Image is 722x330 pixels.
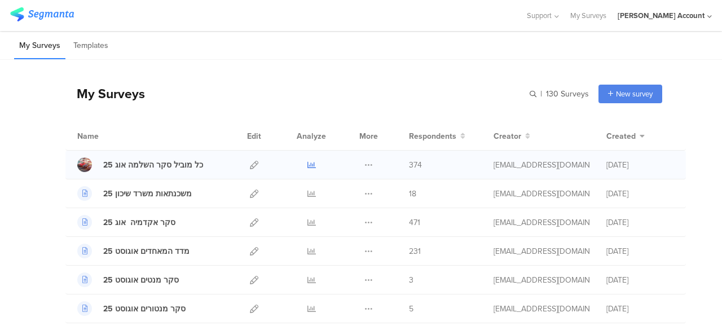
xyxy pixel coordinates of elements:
[606,188,674,200] div: [DATE]
[494,303,589,315] div: afkar2005@gmail.com
[77,130,145,142] div: Name
[77,244,190,258] a: מדד המאחדים אוגוסט 25
[65,84,145,103] div: My Surveys
[356,122,381,150] div: More
[77,301,186,316] a: סקר מנטורים אוגוסט 25
[77,186,192,201] a: משכנתאות משרד שיכון 25
[77,215,175,230] a: סקר אקדמיה אוג 25
[618,10,705,21] div: [PERSON_NAME] Account
[409,188,416,200] span: 18
[409,159,422,171] span: 374
[77,272,179,287] a: סקר מנטים אוגוסט 25
[242,122,266,150] div: Edit
[494,188,589,200] div: afkar2005@gmail.com
[616,89,653,99] span: New survey
[494,130,530,142] button: Creator
[494,130,521,142] span: Creator
[494,159,589,171] div: afkar2005@gmail.com
[606,130,636,142] span: Created
[606,159,674,171] div: [DATE]
[409,274,413,286] span: 3
[527,10,552,21] span: Support
[494,274,589,286] div: afkar2005@gmail.com
[14,33,65,59] li: My Surveys
[546,88,589,100] span: 130 Surveys
[409,217,420,228] span: 471
[494,245,589,257] div: afkar2005@gmail.com
[606,245,674,257] div: [DATE]
[103,274,179,286] div: סקר מנטים אוגוסט 25
[294,122,328,150] div: Analyze
[606,130,645,142] button: Created
[539,88,544,100] span: |
[606,303,674,315] div: [DATE]
[409,245,421,257] span: 231
[606,274,674,286] div: [DATE]
[409,130,465,142] button: Respondents
[409,303,413,315] span: 5
[103,217,175,228] div: סקר אקדמיה אוג 25
[494,217,589,228] div: afkar2005@gmail.com
[103,303,186,315] div: סקר מנטורים אוגוסט 25
[68,33,113,59] li: Templates
[409,130,456,142] span: Respondents
[103,188,192,200] div: משכנתאות משרד שיכון 25
[77,157,203,172] a: כל מוביל סקר השלמה אוג 25
[103,245,190,257] div: מדד המאחדים אוגוסט 25
[606,217,674,228] div: [DATE]
[10,7,74,21] img: segmanta logo
[103,159,203,171] div: כל מוביל סקר השלמה אוג 25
